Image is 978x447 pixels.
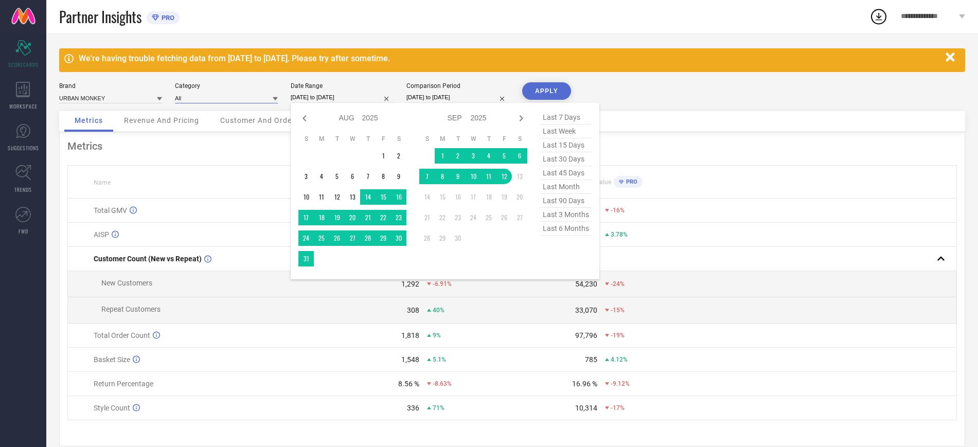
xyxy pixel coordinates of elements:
td: Sat Aug 23 2025 [391,210,406,225]
td: Wed Aug 27 2025 [345,230,360,246]
span: -19% [611,332,625,339]
td: Sun Aug 17 2025 [298,210,314,225]
span: 5.1% [433,356,446,363]
span: Total GMV [94,206,127,214]
span: last month [540,180,592,194]
td: Fri Aug 01 2025 [376,148,391,164]
input: Select date range [291,92,394,103]
div: Next month [515,112,527,124]
td: Thu Aug 14 2025 [360,189,376,205]
td: Mon Aug 25 2025 [314,230,329,246]
td: Tue Aug 26 2025 [329,230,345,246]
span: Metrics [75,116,103,124]
span: last 90 days [540,194,592,208]
span: 9% [433,332,441,339]
span: last 3 months [540,208,592,222]
div: 33,070 [575,306,597,314]
td: Thu Aug 28 2025 [360,230,376,246]
div: Brand [59,82,162,90]
td: Wed Aug 20 2025 [345,210,360,225]
td: Mon Sep 22 2025 [435,210,450,225]
td: Sat Sep 20 2025 [512,189,527,205]
th: Wednesday [466,135,481,143]
div: 308 [407,306,419,314]
div: 97,796 [575,331,597,339]
td: Mon Aug 04 2025 [314,169,329,184]
span: PRO [624,178,637,185]
th: Monday [314,135,329,143]
td: Fri Aug 15 2025 [376,189,391,205]
div: 1,548 [401,355,419,364]
div: Category [175,82,278,90]
button: APPLY [522,82,571,100]
span: SUGGESTIONS [8,144,39,152]
th: Saturday [391,135,406,143]
td: Thu Sep 11 2025 [481,169,496,184]
td: Wed Sep 17 2025 [466,189,481,205]
span: last 6 months [540,222,592,236]
div: 785 [585,355,597,364]
span: Partner Insights [59,6,141,27]
td: Wed Aug 13 2025 [345,189,360,205]
td: Thu Sep 04 2025 [481,148,496,164]
span: AISP [94,230,109,239]
td: Sun Sep 21 2025 [419,210,435,225]
td: Fri Sep 26 2025 [496,210,512,225]
td: Sun Aug 10 2025 [298,189,314,205]
td: Mon Aug 11 2025 [314,189,329,205]
td: Mon Aug 18 2025 [314,210,329,225]
span: -17% [611,404,625,412]
div: Metrics [67,140,957,152]
th: Thursday [481,135,496,143]
td: Wed Sep 10 2025 [466,169,481,184]
td: Mon Sep 15 2025 [435,189,450,205]
th: Saturday [512,135,527,143]
td: Wed Sep 03 2025 [466,148,481,164]
td: Wed Aug 06 2025 [345,169,360,184]
span: Customer Count (New vs Repeat) [94,255,202,263]
td: Sun Sep 28 2025 [419,230,435,246]
span: Customer And Orders [220,116,299,124]
td: Thu Sep 18 2025 [481,189,496,205]
span: Repeat Customers [101,305,161,313]
td: Fri Aug 22 2025 [376,210,391,225]
div: Previous month [298,112,311,124]
th: Sunday [298,135,314,143]
span: last 15 days [540,138,592,152]
td: Thu Sep 25 2025 [481,210,496,225]
th: Tuesday [450,135,466,143]
td: Sun Sep 07 2025 [419,169,435,184]
span: Style Count [94,404,130,412]
th: Friday [376,135,391,143]
td: Sat Aug 09 2025 [391,169,406,184]
td: Tue Sep 23 2025 [450,210,466,225]
td: Sun Aug 31 2025 [298,251,314,266]
td: Fri Sep 05 2025 [496,148,512,164]
td: Fri Sep 19 2025 [496,189,512,205]
div: Open download list [869,7,888,26]
span: Basket Size [94,355,130,364]
th: Thursday [360,135,376,143]
span: SCORECARDS [8,61,39,68]
span: -16% [611,207,625,214]
span: TRENDS [14,186,32,193]
td: Sat Sep 27 2025 [512,210,527,225]
div: 336 [407,404,419,412]
span: -24% [611,280,625,288]
td: Tue Sep 02 2025 [450,148,466,164]
span: Name [94,179,111,186]
td: Tue Aug 19 2025 [329,210,345,225]
td: Tue Aug 12 2025 [329,189,345,205]
td: Sat Sep 06 2025 [512,148,527,164]
span: WORKSPACE [9,102,38,110]
span: FWD [19,227,28,235]
span: last 7 days [540,111,592,124]
span: Total Order Count [94,331,150,339]
span: 71% [433,404,444,412]
span: -15% [611,307,625,314]
span: -9.12% [611,380,630,387]
td: Mon Sep 29 2025 [435,230,450,246]
div: We're having trouble fetching data from [DATE] to [DATE]. Please try after sometime. [79,53,940,63]
td: Tue Sep 30 2025 [450,230,466,246]
td: Fri Aug 29 2025 [376,230,391,246]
